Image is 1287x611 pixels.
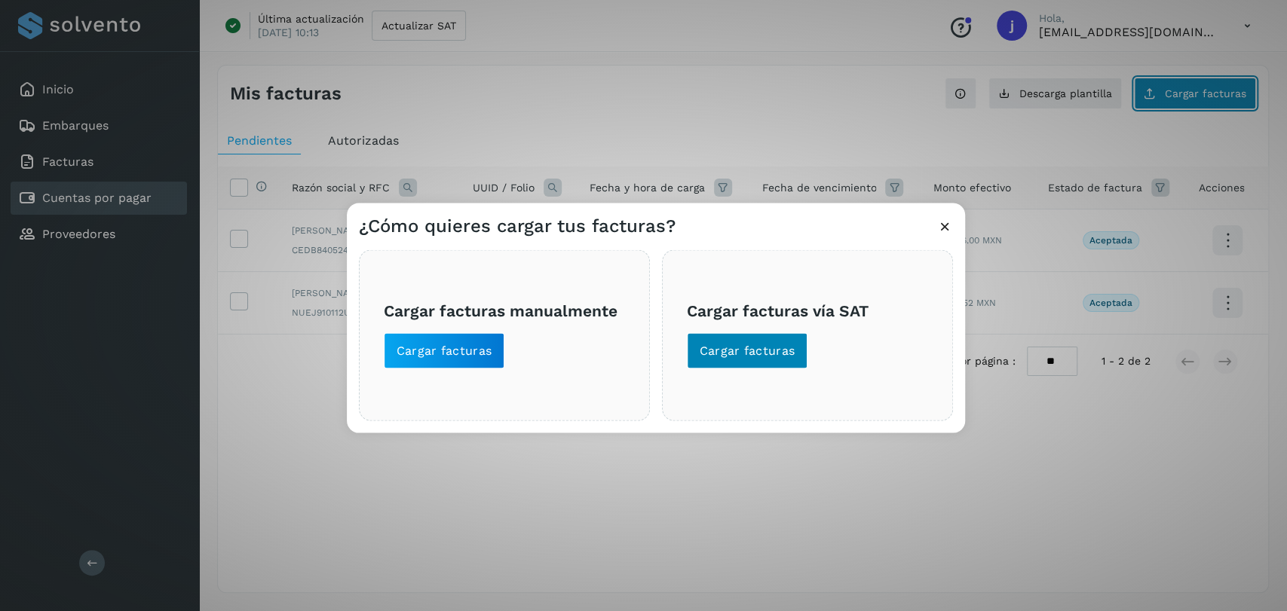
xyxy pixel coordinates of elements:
button: Cargar facturas [687,332,808,368]
h3: ¿Cómo quieres cargar tus facturas? [359,215,676,237]
h3: Cargar facturas vía SAT [687,301,928,320]
button: Cargar facturas [384,332,505,368]
span: Cargar facturas [397,342,492,359]
h3: Cargar facturas manualmente [384,301,625,320]
span: Cargar facturas [700,342,795,359]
